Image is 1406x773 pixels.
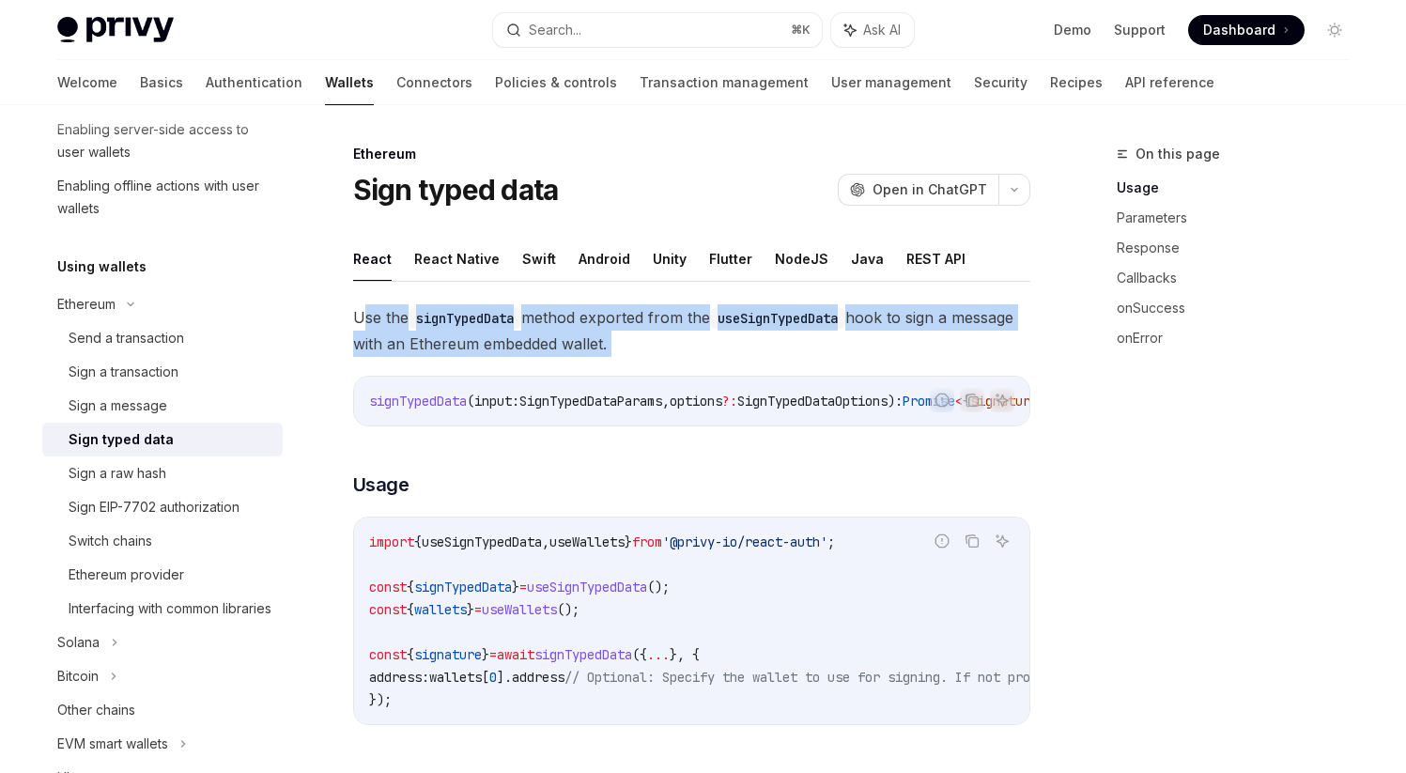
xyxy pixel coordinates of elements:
[369,533,414,550] span: import
[369,393,467,410] span: signTypedData
[512,393,519,410] span: :
[1054,21,1091,39] a: Demo
[737,393,888,410] span: SignTypedDataOptions
[369,669,429,686] span: address:
[960,529,984,553] button: Copy the contents from the code block
[69,428,174,451] div: Sign typed data
[42,693,283,727] a: Other chains
[1117,263,1365,293] a: Callbacks
[1117,323,1365,353] a: onError
[474,393,512,410] span: input
[542,533,549,550] span: ,
[467,601,474,618] span: }
[549,533,625,550] span: useWallets
[42,321,283,355] a: Send a transaction
[42,558,283,592] a: Ethereum provider
[1117,293,1365,323] a: onSuccess
[414,533,422,550] span: {
[1117,203,1365,233] a: Parameters
[640,60,809,105] a: Transaction management
[625,533,632,550] span: }
[353,237,392,281] button: React
[69,530,152,552] div: Switch chains
[57,17,174,43] img: light logo
[1114,21,1166,39] a: Support
[930,388,954,412] button: Report incorrect code
[489,646,497,663] span: =
[831,60,951,105] a: User management
[497,669,512,686] span: ].
[57,631,100,654] div: Solana
[534,646,632,663] span: signTypedData
[709,237,752,281] button: Flutter
[57,175,271,220] div: Enabling offline actions with user wallets
[529,19,581,41] div: Search...
[512,669,564,686] span: address
[519,579,527,595] span: =
[1125,60,1214,105] a: API reference
[407,646,414,663] span: {
[414,601,467,618] span: wallets
[414,646,482,663] span: signature
[482,669,489,686] span: [
[497,646,534,663] span: await
[69,597,271,620] div: Interfacing with common libraries
[369,579,407,595] span: const
[42,456,283,490] a: Sign a raw hash
[930,529,954,553] button: Report incorrect code
[527,579,647,595] span: useSignTypedData
[493,13,822,47] button: Search...⌘K
[495,60,617,105] a: Policies & controls
[69,496,239,518] div: Sign EIP-7702 authorization
[1203,21,1275,39] span: Dashboard
[42,524,283,558] a: Switch chains
[831,13,914,47] button: Ask AI
[1136,143,1220,165] span: On this page
[838,174,998,206] button: Open in ChatGPT
[710,308,845,329] code: useSignTypedData
[396,60,472,105] a: Connectors
[69,462,166,485] div: Sign a raw hash
[42,113,283,169] a: Enabling server-side access to user wallets
[888,393,903,410] span: ):
[903,393,955,410] span: Promise
[140,60,183,105] a: Basics
[369,601,407,618] span: const
[42,389,283,423] a: Sign a message
[647,646,670,663] span: ...
[467,393,474,410] span: (
[579,237,630,281] button: Android
[653,237,687,281] button: Unity
[407,579,414,595] span: {
[564,669,1308,686] span: // Optional: Specify the wallet to use for signing. If not provided, the first wallet will be used.
[873,180,987,199] span: Open in ChatGPT
[42,490,283,524] a: Sign EIP-7702 authorization
[974,60,1027,105] a: Security
[414,237,500,281] button: React Native
[69,361,178,383] div: Sign a transaction
[522,237,556,281] button: Swift
[1320,15,1350,45] button: Toggle dark mode
[42,592,283,626] a: Interfacing with common libraries
[632,646,647,663] span: ({
[662,393,670,410] span: ,
[69,327,184,349] div: Send a transaction
[1117,173,1365,203] a: Usage
[990,529,1014,553] button: Ask AI
[960,388,984,412] button: Copy the contents from the code block
[69,394,167,417] div: Sign a message
[429,669,482,686] span: wallets
[369,646,407,663] span: const
[662,533,827,550] span: '@privy-io/react-auth'
[57,255,147,278] h5: Using wallets
[482,601,557,618] span: useWallets
[353,304,1030,357] span: Use the method exported from the hook to sign a message with an Ethereum embedded wallet.
[407,601,414,618] span: {
[557,601,579,618] span: ();
[827,533,835,550] span: ;
[57,665,99,688] div: Bitcoin
[353,145,1030,163] div: Ethereum
[489,669,497,686] span: 0
[57,293,116,316] div: Ethereum
[1050,60,1103,105] a: Recipes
